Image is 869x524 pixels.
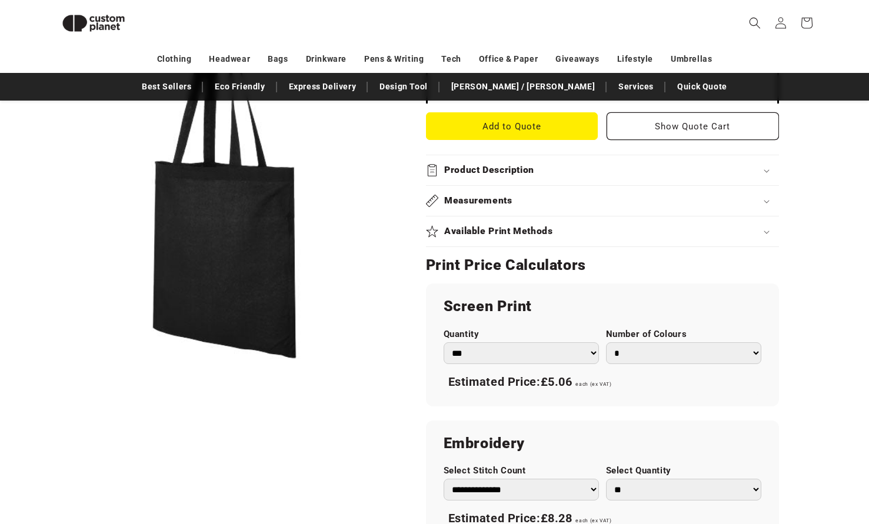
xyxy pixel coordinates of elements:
summary: Measurements [426,186,779,216]
div: Estimated Price: [444,370,761,395]
a: Eco Friendly [209,76,271,97]
label: Quantity [444,329,599,340]
a: Giveaways [555,49,599,69]
button: Show Quote Cart [607,112,779,140]
label: Select Quantity [606,465,761,476]
a: Quick Quote [671,76,733,97]
img: Custom Planet [52,5,135,42]
h2: Measurements [444,195,512,207]
iframe: Chat Widget [667,397,869,524]
h2: Embroidery [444,434,761,453]
span: each (ex VAT) [575,518,611,523]
media-gallery: Gallery Viewer [52,18,397,362]
a: Tech [441,49,461,69]
h2: Print Price Calculators [426,256,779,275]
label: Select Stitch Count [444,465,599,476]
a: Bags [268,49,288,69]
h2: Available Print Methods [444,225,553,238]
span: each (ex VAT) [575,381,611,387]
a: Office & Paper [479,49,538,69]
label: Number of Colours [606,329,761,340]
summary: Available Print Methods [426,216,779,246]
a: Clothing [157,49,192,69]
a: Best Sellers [136,76,197,97]
a: Umbrellas [671,49,712,69]
span: £5.06 [541,375,572,389]
summary: Product Description [426,155,779,185]
a: Headwear [209,49,250,69]
a: Drinkware [306,49,347,69]
a: Services [612,76,660,97]
a: Pens & Writing [364,49,424,69]
a: Express Delivery [283,76,362,97]
a: Design Tool [374,76,434,97]
h2: Product Description [444,164,534,176]
a: [PERSON_NAME] / [PERSON_NAME] [445,76,601,97]
summary: Search [742,10,768,36]
button: Add to Quote [426,112,598,140]
a: Lifestyle [617,49,653,69]
h2: Screen Print [444,297,761,316]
